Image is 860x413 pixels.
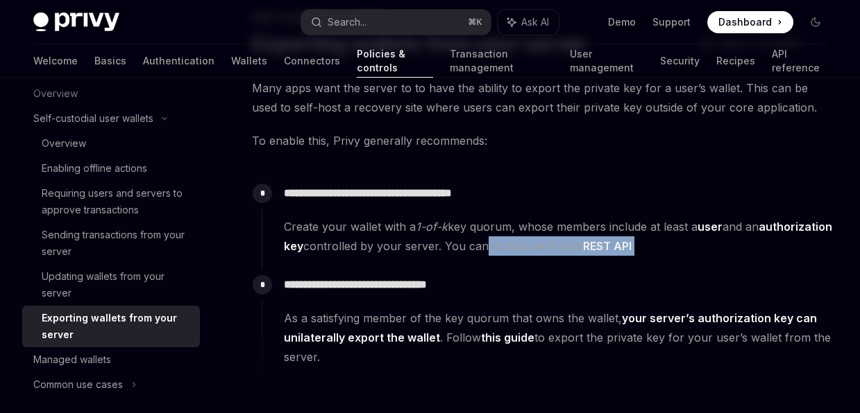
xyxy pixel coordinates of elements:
a: Authentication [143,44,214,78]
div: Requiring users and servers to approve transactions [42,185,192,218]
a: Basics [94,44,126,78]
span: Create your wallet with a key quorum, whose members include at least a and an controlled by your ... [284,217,834,256]
div: Search... [328,14,366,30]
div: Managed wallets [33,351,111,368]
span: ⌘ K [468,17,482,28]
a: Demo [608,15,636,29]
a: Wallets [231,44,267,78]
button: Search...⌘K [301,10,490,35]
a: REST API [583,239,632,254]
button: Toggle dark mode [804,11,827,33]
a: Security [660,44,700,78]
div: Self-custodial user wallets [33,110,153,127]
img: dark logo [33,12,119,32]
a: Dashboard [707,11,793,33]
div: Enabling offline actions [42,160,147,177]
a: User management [570,44,643,78]
span: Ask AI [521,15,549,29]
a: Connectors [284,44,340,78]
strong: user [698,220,723,234]
span: As a satisfying member of the key quorum that owns the wallet, . Follow to export the private key... [284,308,834,367]
a: Managed wallets [22,347,200,372]
a: Policies & controls [357,44,433,78]
div: Updating wallets from your server [42,268,192,301]
span: Many apps want the server to to have the ability to export the private key for a user’s wallet. T... [252,78,835,117]
a: Recipes [716,44,755,78]
div: Sending transactions from your server [42,227,192,260]
div: Common use cases [33,376,123,393]
a: Transaction management [450,44,553,78]
a: Exporting wallets from your server [22,306,200,347]
a: API reference [772,44,827,78]
a: Sending transactions from your server [22,222,200,264]
a: Overview [22,131,200,156]
a: Enabling offline actions [22,156,200,181]
a: Welcome [33,44,78,78]
a: Requiring users and servers to approve transactions [22,181,200,222]
a: this guide [481,331,534,345]
button: Ask AI [498,10,559,35]
span: To enable this, Privy generally recommends: [252,131,835,150]
a: Support [652,15,691,29]
em: 1-of-k [416,220,448,234]
span: Dashboard [718,15,772,29]
div: Overview [42,135,86,152]
div: Exporting wallets from your server [42,310,192,343]
a: Updating wallets from your server [22,264,200,306]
